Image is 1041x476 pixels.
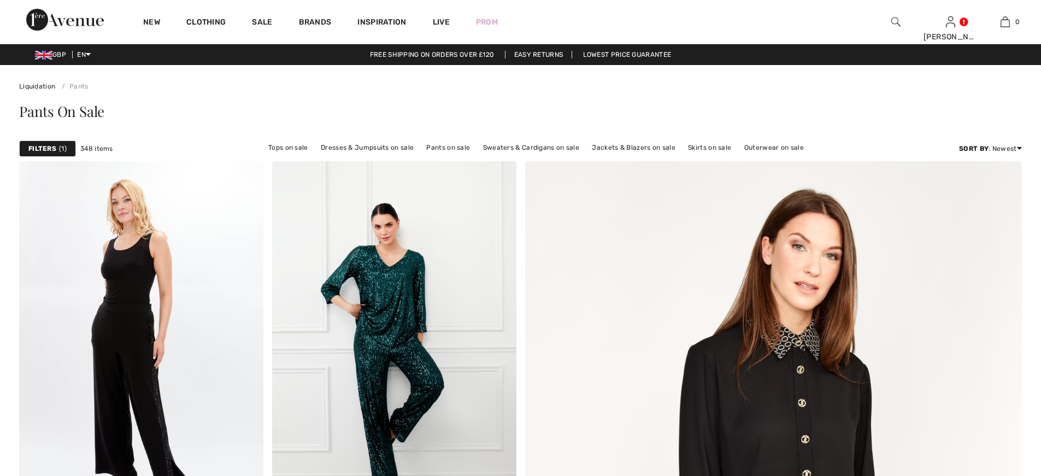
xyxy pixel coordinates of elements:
[478,140,585,155] a: Sweaters & Cardigans on sale
[683,140,737,155] a: Skirts on sale
[433,16,450,28] a: Live
[739,140,809,155] a: Outerwear on sale
[263,140,314,155] a: Tops on sale
[586,140,681,155] a: Jackets & Blazers on sale
[28,144,56,154] strong: Filters
[143,17,160,29] a: New
[946,15,955,28] img: My Info
[361,51,503,58] a: Free shipping on orders over ₤120
[357,17,406,29] span: Inspiration
[186,17,226,29] a: Clothing
[1001,15,1010,28] img: My Bag
[19,83,55,90] a: Liquidation
[959,144,1022,154] div: : Newest
[57,83,89,90] a: Pants
[19,102,104,121] span: Pants On Sale
[35,51,52,60] img: UK Pound
[59,144,67,154] span: 1
[946,16,955,27] a: Sign In
[978,15,1032,28] a: 0
[26,9,104,31] img: 1ère Avenue
[476,16,498,28] a: Prom
[299,17,332,29] a: Brands
[80,144,113,154] span: 348 items
[891,15,901,28] img: search the website
[252,17,272,29] a: Sale
[35,51,70,58] span: GBP
[315,140,419,155] a: Dresses & Jumpsuits on sale
[505,51,573,58] a: Easy Returns
[574,51,680,58] a: Lowest Price Guarantee
[1015,17,1020,27] span: 0
[959,145,989,152] strong: Sort By
[77,51,91,58] span: EN
[924,31,977,43] div: [PERSON_NAME]
[421,140,475,155] a: Pants on sale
